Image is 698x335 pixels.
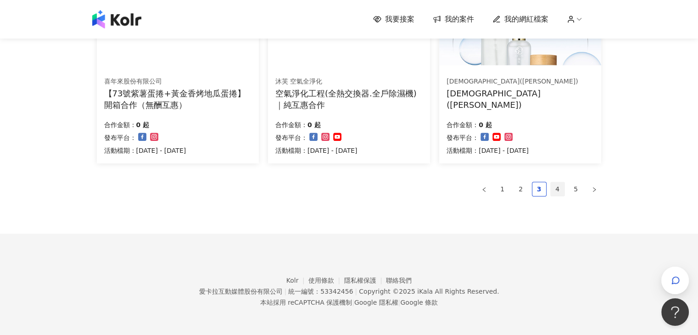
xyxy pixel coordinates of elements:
[373,14,414,24] a: 我要接案
[447,119,479,130] p: 合作金額：
[275,145,357,156] p: 活動檔期：[DATE] - [DATE]
[344,277,386,284] a: 隱私權保護
[495,182,510,196] li: 1
[398,299,401,306] span: |
[199,288,282,295] div: 愛卡拉互動媒體股份有限公司
[275,119,307,130] p: 合作金額：
[550,182,565,196] li: 4
[104,77,251,86] div: 喜年來股份有限公司
[386,277,412,284] a: 聯絡我們
[481,187,487,192] span: left
[355,288,357,295] span: |
[400,299,438,306] a: Google 條款
[492,14,548,24] a: 我的網紅檔案
[385,14,414,24] span: 我要接案
[288,288,353,295] div: 統一編號：53342456
[104,145,186,156] p: 活動檔期：[DATE] - [DATE]
[308,277,344,284] a: 使用條款
[92,10,141,28] img: logo
[479,119,492,130] p: 0 起
[592,187,597,192] span: right
[447,88,594,111] div: [DEMOGRAPHIC_DATA]([PERSON_NAME])
[569,182,583,196] a: 5
[447,132,479,143] p: 發布平台：
[551,182,564,196] a: 4
[354,299,398,306] a: Google 隱私權
[532,182,547,196] li: 3
[587,182,602,196] button: right
[496,182,509,196] a: 1
[275,88,423,111] div: 空氣淨化工程(全熱交換器.全戶除濕機)｜純互惠合作
[532,182,546,196] a: 3
[504,14,548,24] span: 我的網紅檔案
[447,77,593,86] div: [DEMOGRAPHIC_DATA]([PERSON_NAME])
[136,119,150,130] p: 0 起
[587,182,602,196] li: Next Page
[307,119,321,130] p: 0 起
[352,299,354,306] span: |
[514,182,528,196] a: 2
[477,182,491,196] li: Previous Page
[284,288,286,295] span: |
[275,77,422,86] div: 沐芙 空氣全淨化
[104,88,251,111] div: 【73號紫薯蛋捲+黃金香烤地瓜蛋捲】開箱合作（無酬互惠）
[104,132,136,143] p: 發布平台：
[417,288,433,295] a: iKala
[286,277,308,284] a: Kolr
[447,145,529,156] p: 活動檔期：[DATE] - [DATE]
[445,14,474,24] span: 我的案件
[359,288,499,295] div: Copyright © 2025 All Rights Reserved.
[104,119,136,130] p: 合作金額：
[477,182,491,196] button: left
[661,298,689,326] iframe: Help Scout Beacon - Open
[433,14,474,24] a: 我的案件
[260,297,438,308] span: 本站採用 reCAPTCHA 保護機制
[275,132,307,143] p: 發布平台：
